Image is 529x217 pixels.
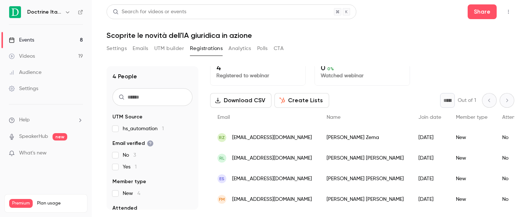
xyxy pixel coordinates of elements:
span: 1 [135,164,137,170]
span: 1 [162,126,164,131]
button: Download CSV [210,93,271,108]
span: Name [327,115,341,120]
span: [EMAIL_ADDRESS][DOMAIN_NAME] [232,154,312,162]
button: Create Lists [274,93,329,108]
span: Yes [123,163,137,171]
div: Videos [9,53,35,60]
p: Out of 1 [458,97,476,104]
p: 4 [216,63,299,72]
div: [DATE] [411,127,449,148]
span: hs_automation [123,125,164,132]
span: Email [217,115,230,120]
div: Settings [9,85,38,92]
span: RL [219,155,224,161]
div: [PERSON_NAME] [PERSON_NAME] [319,189,411,210]
span: Attended [112,204,137,212]
span: What's new [19,149,47,157]
div: Events [9,36,34,44]
li: help-dropdown-opener [9,116,83,124]
span: Plan usage [37,200,83,206]
span: ES [219,175,224,182]
span: No [123,152,136,159]
p: Registered to webinar [216,72,299,79]
button: Share [468,4,497,19]
div: Search for videos or events [113,8,186,16]
span: new [53,133,67,140]
button: Polls [257,43,268,54]
span: 3 [133,153,136,158]
a: SpeakerHub [19,133,48,140]
span: New [123,190,140,197]
div: [DATE] [411,168,449,189]
div: [PERSON_NAME] Zema [319,127,411,148]
span: Member type [112,178,146,185]
img: Doctrine Italia [9,6,21,18]
span: [EMAIL_ADDRESS][DOMAIN_NAME] [232,175,312,183]
span: RZ [219,134,225,141]
span: [EMAIL_ADDRESS][DOMAIN_NAME] [232,196,312,203]
h1: Scoprite le novità dell'IA giuridica in azione [107,31,514,40]
span: Premium [9,199,33,208]
span: Attended [502,115,525,120]
span: Help [19,116,30,124]
span: UTM Source [112,113,143,121]
div: [DATE] [411,148,449,168]
h6: Doctrine Italia [27,8,62,16]
div: New [449,148,495,168]
button: Settings [107,43,127,54]
button: Registrations [190,43,223,54]
span: Join date [418,115,441,120]
span: 0 % [327,66,334,71]
div: [PERSON_NAME] [PERSON_NAME] [319,148,411,168]
h1: 4 People [112,72,137,81]
span: Member type [456,115,487,120]
span: 4 [137,191,140,196]
span: [EMAIL_ADDRESS][DOMAIN_NAME] [232,134,312,142]
button: Emails [133,43,148,54]
div: New [449,189,495,210]
p: 0 [321,63,404,72]
p: Watched webinar [321,72,404,79]
span: Email verified [112,140,154,147]
span: FM [219,196,225,203]
div: New [449,127,495,148]
div: Audience [9,69,42,76]
iframe: Noticeable Trigger [74,150,83,157]
div: [DATE] [411,189,449,210]
div: [PERSON_NAME] [PERSON_NAME] [319,168,411,189]
button: UTM builder [154,43,184,54]
button: Analytics [228,43,251,54]
div: New [449,168,495,189]
button: CTA [274,43,284,54]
